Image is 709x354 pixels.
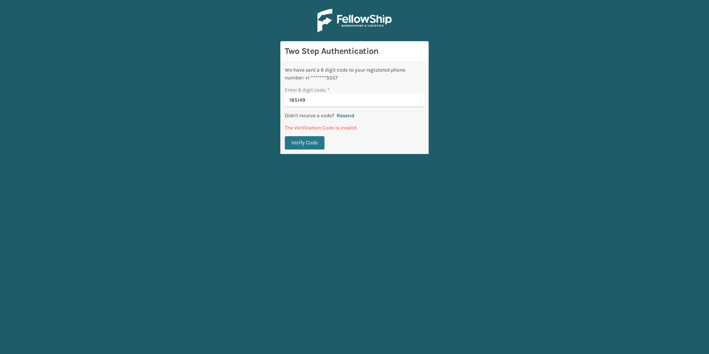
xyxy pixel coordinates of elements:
[285,112,334,119] p: Didn't receive a code?
[285,86,330,94] label: Enter 6 digit code:
[334,112,357,119] button: Resend
[285,66,424,82] div: We have sent a 6 digit code to your registered phone number: +1 *******5557
[317,9,392,32] img: Logo
[285,136,324,150] button: Verify Code
[285,46,424,57] h3: Two Step Authentication
[285,124,424,132] p: The Verification Code is invalid.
